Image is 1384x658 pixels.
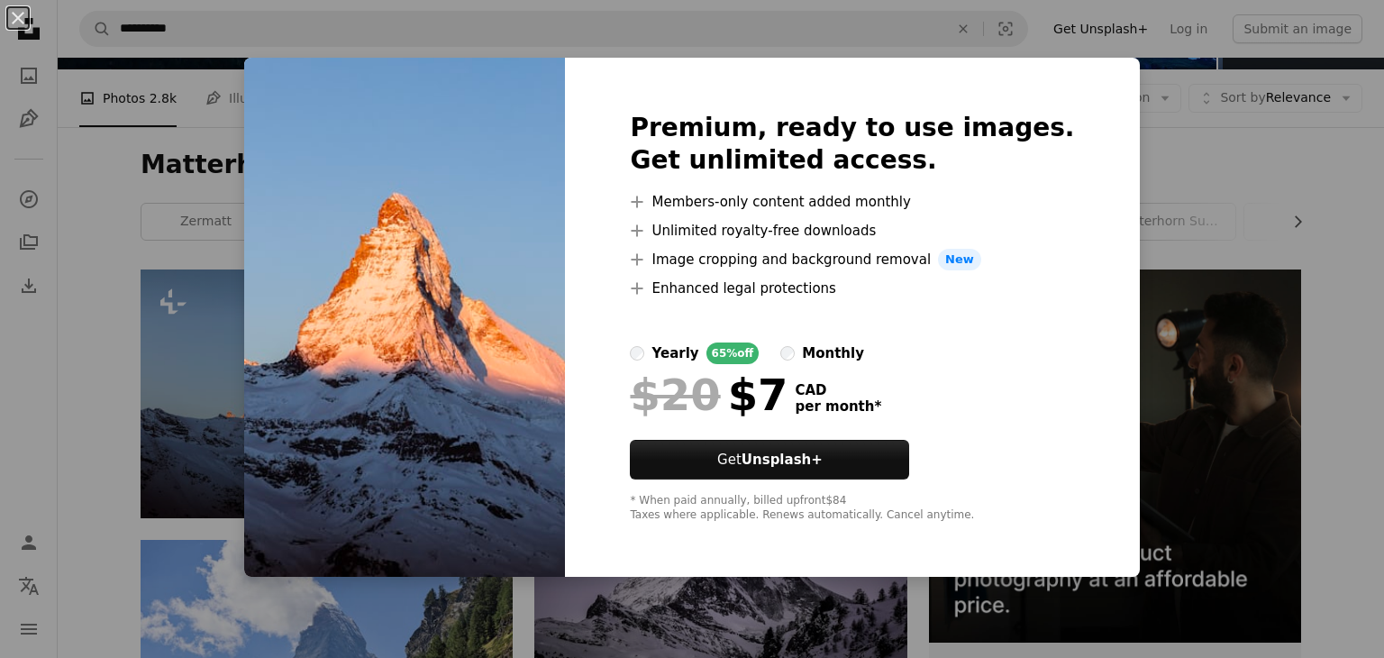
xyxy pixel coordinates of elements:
[630,371,788,418] div: $7
[630,346,644,361] input: yearly65%off
[630,191,1074,213] li: Members-only content added monthly
[630,494,1074,523] div: * When paid annually, billed upfront $84 Taxes where applicable. Renews automatically. Cancel any...
[630,249,1074,270] li: Image cropping and background removal
[651,343,698,364] div: yearly
[630,278,1074,299] li: Enhanced legal protections
[630,371,720,418] span: $20
[780,346,795,361] input: monthly
[802,343,864,364] div: monthly
[630,220,1074,242] li: Unlimited royalty-free downloads
[630,112,1074,177] h2: Premium, ready to use images. Get unlimited access.
[706,343,760,364] div: 65% off
[795,398,881,415] span: per month *
[938,249,981,270] span: New
[244,58,565,577] img: premium_photo-1673254850276-6bfd1b8dac6b
[630,440,909,480] button: GetUnsplash+
[795,382,881,398] span: CAD
[742,452,823,468] strong: Unsplash+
